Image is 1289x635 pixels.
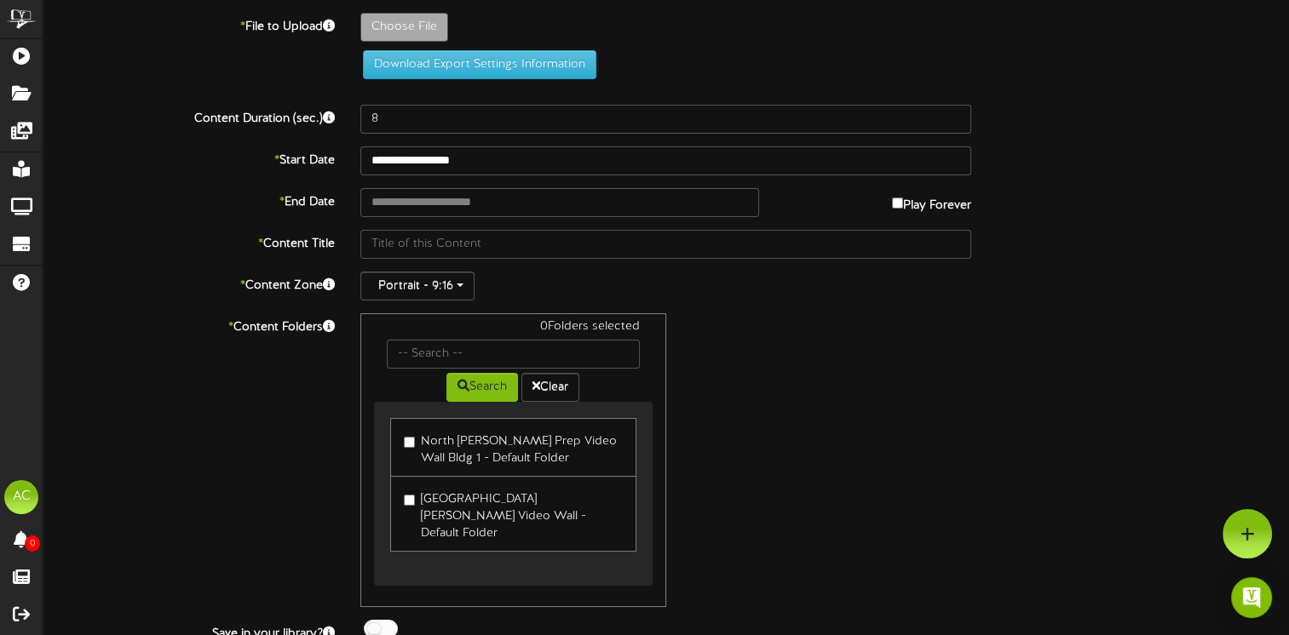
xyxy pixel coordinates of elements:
[30,313,348,336] label: Content Folders
[404,495,415,506] input: [GEOGRAPHIC_DATA][PERSON_NAME] Video Wall - Default Folder
[521,373,579,402] button: Clear
[892,197,903,209] input: Play Forever
[387,340,639,369] input: -- Search --
[363,50,596,79] button: Download Export Settings Information
[446,373,518,402] button: Search
[30,272,348,295] label: Content Zone
[30,188,348,211] label: End Date
[25,535,40,552] span: 0
[30,230,348,253] label: Content Title
[30,13,348,36] label: File to Upload
[360,272,475,300] button: Portrait - 9:16
[360,230,971,259] input: Title of this Content
[1231,577,1272,618] div: Open Intercom Messenger
[30,105,348,128] label: Content Duration (sec.)
[374,318,652,340] div: 0 Folders selected
[30,146,348,169] label: Start Date
[892,188,971,215] label: Play Forever
[404,437,415,448] input: North [PERSON_NAME] Prep Video Wall Bldg 1 - Default Folder
[404,427,622,467] label: North [PERSON_NAME] Prep Video Wall Bldg 1 - Default Folder
[4,480,38,514] div: AC
[354,58,596,71] a: Download Export Settings Information
[404,485,622,542] label: [GEOGRAPHIC_DATA][PERSON_NAME] Video Wall - Default Folder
